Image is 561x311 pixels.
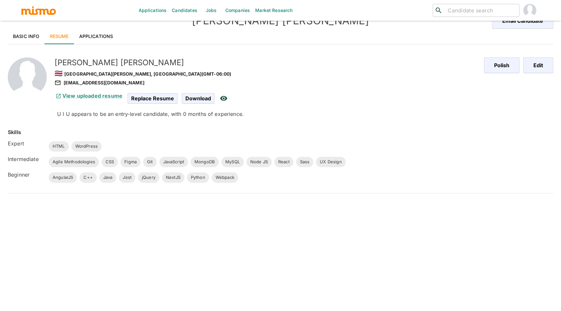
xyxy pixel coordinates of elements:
[296,159,314,165] span: Sass
[49,159,99,165] span: Agile Methodologies
[8,155,44,163] h6: Intermediate
[8,171,44,179] h6: Beginner
[74,29,118,44] a: Applications
[49,174,77,181] span: AngularJS
[191,159,219,165] span: MongoDB
[71,143,102,150] span: WordPress
[57,110,479,118] div: U I U appears to be an entry-level candidate, with 0 months of experience.
[21,6,56,15] img: logo
[45,29,74,44] a: Resume
[55,57,479,68] h5: [PERSON_NAME] [PERSON_NAME]
[492,13,553,29] button: Email Candidate
[523,4,536,17] img: Paola Pacheco
[55,68,479,79] div: [GEOGRAPHIC_DATA][PERSON_NAME], [GEOGRAPHIC_DATA] (GMT-06:00)
[212,174,238,181] span: Webpack
[102,159,118,165] span: CSS
[55,69,63,77] span: 🇨🇷
[159,159,188,165] span: JavaScript
[128,93,178,104] span: Replace Resume
[221,159,244,165] span: MySQL
[120,159,141,165] span: Figma
[80,174,96,181] span: C++
[246,159,272,165] span: Node JS
[143,159,156,165] span: Git
[8,57,47,96] img: 2Q==
[8,29,45,44] a: Basic Info
[8,140,44,147] h6: Expert
[119,174,135,181] span: Jest
[187,174,209,181] span: Python
[55,93,122,99] a: View uploaded resume
[523,57,553,73] button: Edit
[8,128,21,136] h6: Skills
[99,174,117,181] span: Java
[144,14,417,27] h4: [PERSON_NAME] [PERSON_NAME]
[49,143,69,150] span: HTML
[445,6,517,15] input: Candidate search
[182,95,215,101] a: Download
[316,159,345,165] span: UX Design
[55,79,479,87] div: [EMAIL_ADDRESS][DOMAIN_NAME]
[182,93,215,104] span: Download
[138,174,159,181] span: jQuery
[162,174,184,181] span: NextJS
[274,159,293,165] span: React
[484,57,519,73] button: Polish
